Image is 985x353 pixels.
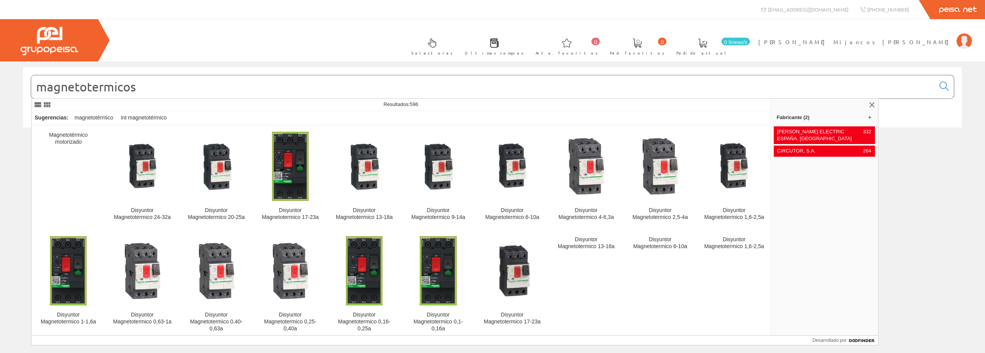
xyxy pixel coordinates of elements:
a: Desarrollado por [813,336,878,345]
img: Disyuntor Magnetotermico 17-23a [482,240,543,302]
font: 0 [594,39,597,45]
a: Disyuntor Magnetotermico 1-1,6a Disyuntor Magnetotermico 1-1,6a [32,230,105,341]
img: Disyuntor Magnetotermico 24-32a [112,136,173,197]
a: Disyuntor Magnetotermico 17-23a Disyuntor Magnetotermico 17-23a [476,230,549,341]
a: Disyuntor Magnetotermico 13-18a Disyuntor Magnetotermico 13-18a [327,126,401,230]
img: Disyuntor Magnetotermico 0,25-0,40a [260,240,321,302]
font: Resultados: [384,101,410,107]
a: Disyuntor Magnetotermico 0,63-1a Disyuntor Magnetotermico 0,63-1a [105,230,179,341]
a: Disyuntor Magnetotermico 6-10a Disyuntor Magnetotermico 6-10a [476,126,549,230]
font: Disyuntor Magnetotermico 0,25-0,40a [264,312,316,331]
font: Arte. favoritos [536,50,598,56]
font: Disyuntor Magnetotermico 20-25a [188,207,245,220]
font: [PHONE_NUMBER] [867,6,909,13]
font: magnetotérmico [75,114,113,121]
img: Disyuntor Magnetotermico 2,5-4a [629,136,691,197]
img: Disyuntor Magnetotermico 13-18a [334,136,395,197]
a: Disyuntor Magnetotermico 6-10a [623,230,697,341]
font: Disyuntor Magnetotermico 0,40-0,63a [190,312,242,331]
a: Disyuntor Magnetotermico 24-32a Disyuntor Magnetotermico 24-32a [105,126,179,230]
font: Disyuntor Magnetotermico 2,5-4a [633,207,688,220]
a: [PERSON_NAME] Mijancos [PERSON_NAME] [758,32,972,39]
font: Disyuntor Magnetotermico 0,1-0,16a [414,312,463,331]
font: Disyuntor Magnetotermico 6-10a [485,207,539,220]
font: Disyuntor Magnetotermico 6-10a [633,236,687,249]
input: Buscar... [31,75,935,98]
img: Disyuntor Magnetotermico 1-1,6a [50,236,87,305]
font: Fabricante (2) [777,114,810,120]
font: 596 [410,101,418,107]
a: Disyuntor Magnetotermico 9-14a Disyuntor Magnetotermico 9-14a [401,126,475,230]
font: Disyuntor Magnetotermico 17-23a [484,312,541,325]
img: Disyuntor Magnetotermico 4-6,3a [556,136,617,197]
a: Selectores [404,32,457,60]
font: [PERSON_NAME] ELECTRIC ESPAÑA, [GEOGRAPHIC_DATA] [777,129,852,141]
img: Disyuntor Magnetotermico 0,63-1a [112,240,173,302]
a: Fabricante (2) [771,111,878,123]
font: Últimas compras [465,50,524,56]
img: Disyuntor Magnetotermico 6-10a [482,136,543,197]
font: Disyuntor Magnetotermico 9-14a [411,207,465,220]
font: Disyuntor Magnetotermico 13-18a [558,236,615,249]
a: Disyuntor Magnetotermico 1,6-2,5a Disyuntor Magnetotermico 1,6-2,5a [697,126,771,230]
font: Pedido actual [676,50,729,56]
font: [PERSON_NAME] Mijancos [PERSON_NAME] [758,38,953,45]
font: Desarrollado por [813,338,847,343]
a: Disyuntor Magnetotermico 1,6-2,5a [697,230,771,341]
font: 0 [661,39,664,45]
img: Grupo Peisa [20,27,78,55]
font: Disyuntor Magnetotermico 1,6-2,5a [704,236,764,249]
font: Disyuntor Magnetotermico 1,6-2,5a [704,207,764,220]
img: Disyuntor Magnetotermico 0,1-0,16a [420,236,457,305]
font: Disyuntor Magnetotermico 1-1,6a [41,312,96,325]
a: Últimas compras [457,32,528,60]
a: Disyuntor Magnetotermico 0,25-0,40a Disyuntor Magnetotermico 0,25-0,40a [254,230,327,341]
a: Disyuntor Magnetotermico 0,16-0,25a Disyuntor Magnetotermico 0,16-0,25a [327,230,401,341]
a: Disyuntor Magnetotermico 4-6,3a Disyuntor Magnetotermico 4-6,3a [549,126,623,230]
img: Disyuntor Magnetotermico 0,40-0,63a [186,240,247,302]
font: Selectores [411,50,453,56]
font: CIRCUTOR, S.A. [777,148,816,154]
font: Sugerencias: [35,114,68,121]
a: Disyuntor Magnetotermico 20-25a Disyuntor Magnetotermico 20-25a [180,126,253,230]
font: Disyuntor Magnetotermico 17-23a [262,207,319,220]
font: Ped. favoritos [610,50,664,56]
img: Disyuntor Magnetotermico 1,6-2,5a [703,136,765,197]
a: Disyuntor Magnetotermico 0,40-0,63a Disyuntor Magnetotermico 0,40-0,63a [180,230,253,341]
a: Disyuntor Magnetotermico 13-18a [549,230,623,341]
font: int magnetotérmico [121,114,167,121]
font: 0 líneas/s [724,39,747,45]
img: Disyuntor Magnetotermico 9-14a [407,136,469,197]
a: Disyuntor Magnetotermico 2,5-4a Disyuntor Magnetotermico 2,5-4a [623,126,697,230]
font: [EMAIL_ADDRESS][DOMAIN_NAME] [768,6,848,13]
img: Disyuntor Magnetotermico 17-23a [272,132,309,201]
font: Disyuntor Magnetotermico 24-32a [114,207,171,220]
font: Disyuntor Magnetotermico 13-18a [336,207,393,220]
font: Disyuntor Magnetotermico 0,63-1a [113,312,172,325]
font: 264 [863,148,871,154]
font: Disyuntor Magnetotermico 0,16-0,25a [338,312,391,331]
font: Magnetotérmico motorizado [49,132,87,145]
a: Magnetotérmico motorizado [32,126,105,230]
img: Disyuntor Magnetotermico 20-25a [186,136,247,197]
a: Disyuntor Magnetotermico 17-23a Disyuntor Magnetotermico 17-23a [254,126,327,230]
a: Disyuntor Magnetotermico 0,1-0,16a Disyuntor Magnetotermico 0,1-0,16a [401,230,475,341]
img: Disyuntor Magnetotermico 0,16-0,25a [346,236,383,305]
font: 332 [863,129,871,134]
font: Disyuntor Magnetotermico 4-6,3a [558,207,614,220]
